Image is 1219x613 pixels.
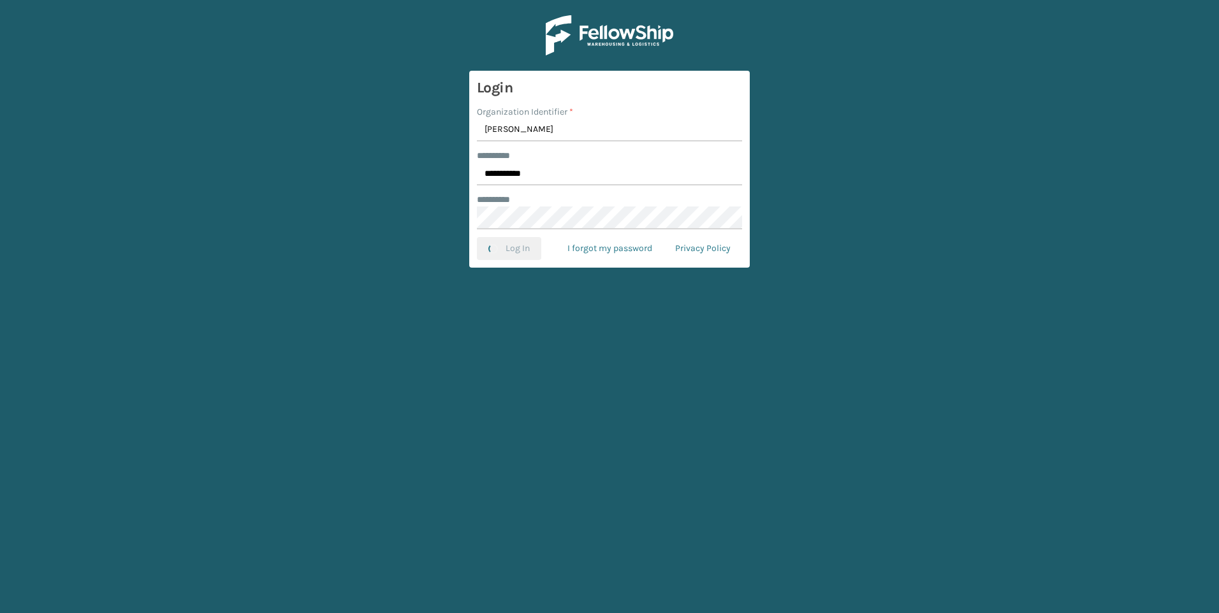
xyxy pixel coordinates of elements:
[664,237,742,260] a: Privacy Policy
[556,237,664,260] a: I forgot my password
[477,105,573,119] label: Organization Identifier
[546,15,673,55] img: Logo
[477,237,541,260] button: Log In
[477,78,742,97] h3: Login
